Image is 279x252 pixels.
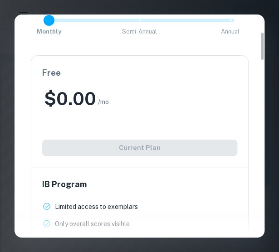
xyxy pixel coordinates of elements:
span: Monthly [37,28,61,35]
h6: Free [42,67,237,79]
h6: IB Program [42,178,237,191]
span: Annual [221,28,240,35]
p: Limited access to exemplars [55,202,138,212]
h2: $ 0.00 [44,87,96,111]
span: Semi-Annual [122,28,157,35]
span: /mo [98,97,109,107]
